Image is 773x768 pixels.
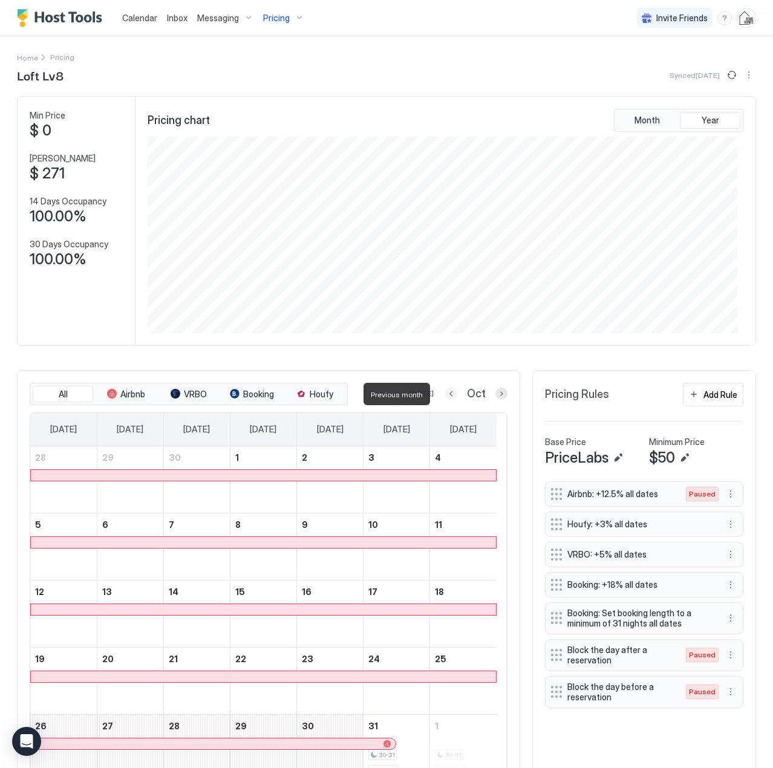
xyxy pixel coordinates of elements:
td: October 9, 2025 [297,513,364,580]
td: October 18, 2025 [430,580,497,647]
span: Synced [DATE] [670,71,720,80]
span: 26 [35,721,47,731]
div: menu [723,578,738,592]
button: More options [723,611,738,625]
span: 17 [368,587,377,597]
span: 29 [235,721,247,731]
span: Messaging [197,13,239,24]
button: Next month [495,388,507,400]
td: October 5, 2025 [30,513,97,580]
span: 11 [435,519,442,530]
a: Home [17,51,38,63]
a: October 21, 2025 [164,648,230,670]
td: September 30, 2025 [163,446,230,513]
span: Houfy [310,389,333,400]
a: October 22, 2025 [230,648,296,670]
div: menu [723,685,738,699]
span: 5 [35,519,41,530]
span: 3 [368,452,374,463]
a: October 26, 2025 [30,715,97,737]
button: Add Rule [683,383,743,406]
div: Add Rule [703,388,737,401]
span: 9 [302,519,308,530]
td: October 13, 2025 [97,580,163,647]
td: October 20, 2025 [97,647,163,714]
span: 10 [368,519,378,530]
a: October 24, 2025 [364,648,429,670]
a: October 16, 2025 [297,581,363,603]
a: October 5, 2025 [30,513,97,536]
a: October 8, 2025 [230,513,296,536]
td: October 19, 2025 [30,647,97,714]
a: October 2, 2025 [297,446,363,469]
span: [DATE] [317,424,344,435]
span: Base Price [545,437,586,447]
a: October 17, 2025 [364,581,429,603]
span: Booking [243,389,274,400]
a: October 29, 2025 [230,715,296,737]
span: Min Price [30,110,65,121]
span: 25 [435,654,446,664]
a: October 23, 2025 [297,648,363,670]
td: October 2, 2025 [297,446,364,513]
td: October 15, 2025 [230,580,296,647]
span: 12 [35,587,44,597]
a: October 19, 2025 [30,648,97,670]
a: September 28, 2025 [30,446,97,469]
span: $ 0 [30,122,51,140]
a: Friday [371,413,422,446]
span: 7 [169,519,174,530]
div: menu [723,648,738,662]
span: 30 Days Occupancy [30,239,108,250]
a: October 14, 2025 [164,581,230,603]
span: 16 [302,587,311,597]
td: October 6, 2025 [97,513,163,580]
span: Pricing [263,13,290,24]
button: More options [723,547,738,562]
a: Host Tools Logo [17,9,108,27]
span: Previous month [371,390,423,399]
a: October 4, 2025 [430,446,497,469]
span: [DATE] [383,424,410,435]
span: All [59,389,68,400]
span: [DATE] [50,424,77,435]
button: Airbnb [96,386,156,403]
button: More options [723,578,738,592]
a: Saturday [438,413,489,446]
span: 28 [35,452,46,463]
a: October 6, 2025 [97,513,163,536]
span: Airbnb [120,389,145,400]
td: October 8, 2025 [230,513,296,580]
button: More options [723,685,738,699]
span: 13 [102,587,112,597]
td: October 24, 2025 [364,647,430,714]
span: Paused [689,686,716,697]
span: 20 [102,654,114,664]
div: Open Intercom Messenger [12,727,41,756]
span: VRBO [184,389,207,400]
span: VRBO: +5% all dates [567,549,711,560]
span: 22 [235,654,246,664]
a: October 10, 2025 [364,513,429,536]
button: Edit [677,451,692,465]
td: October 21, 2025 [163,647,230,714]
div: menu [723,547,738,562]
span: 4 [435,452,441,463]
span: 100.00% [30,250,86,268]
span: 100.00% [30,207,86,226]
span: 28 [169,721,180,731]
td: October 11, 2025 [430,513,497,580]
span: [DATE] [250,424,276,435]
button: Booking [221,386,282,403]
span: 15 [235,587,245,597]
a: October 30, 2025 [297,715,363,737]
td: September 28, 2025 [30,446,97,513]
a: October 20, 2025 [97,648,163,670]
span: Pricing Rules [545,388,609,402]
a: October 12, 2025 [30,581,97,603]
span: Houfy: +3% all dates [567,519,711,530]
div: menu [717,11,732,25]
a: October 31, 2025 [364,715,429,737]
span: [DATE] [117,424,143,435]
